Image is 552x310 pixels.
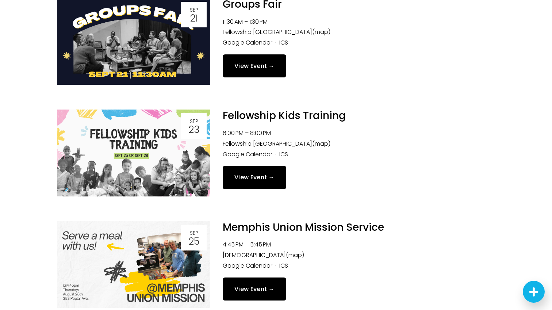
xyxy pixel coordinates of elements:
div: 25 [183,237,204,246]
a: (map) [286,251,304,259]
time: 6:00 PM [223,129,244,137]
time: 5:45 PM [250,240,271,249]
div: Sep [183,119,204,124]
li: Fellowship [GEOGRAPHIC_DATA] [223,139,495,149]
a: Memphis Union Mission Service [223,220,384,234]
li: [DEMOGRAPHIC_DATA] [223,250,495,261]
div: 21 [183,14,204,23]
a: Google Calendar [223,150,272,158]
time: 11:30 AM [223,18,243,26]
img: Memphis Union Mission Service [57,221,210,308]
time: 8:00 PM [250,129,271,137]
a: ICS [279,261,288,270]
a: View Event → [223,278,286,301]
a: View Event → [223,54,286,77]
a: ICS [279,38,288,47]
a: (map) [312,139,330,148]
a: Google Calendar [223,38,272,47]
li: Fellowship [GEOGRAPHIC_DATA] [223,27,495,38]
a: (map) [312,28,330,36]
a: Fellowship Kids Training [223,108,346,123]
a: View Event → [223,166,286,189]
div: 23 [183,125,204,134]
div: Sep [183,7,204,12]
img: Fellowship Kids Training [57,110,210,196]
time: 1:30 PM [249,18,268,26]
time: 4:45 PM [223,240,244,249]
a: Google Calendar [223,261,272,270]
div: Sep [183,230,204,236]
a: ICS [279,150,288,158]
